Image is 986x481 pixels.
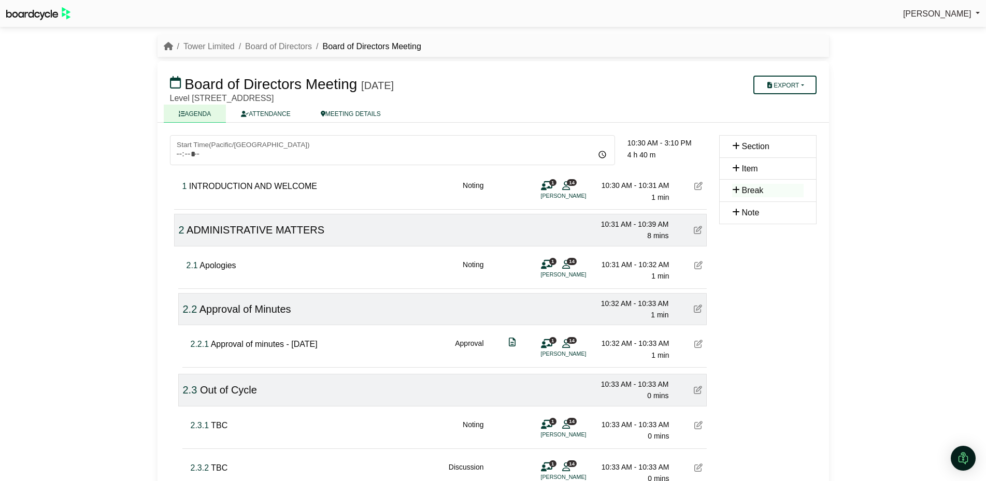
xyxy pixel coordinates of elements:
div: Noting [463,180,483,203]
div: Approval [455,338,483,361]
div: 10:33 AM - 10:33 AM [597,419,669,430]
span: 14 [567,337,577,344]
span: Note [742,208,760,217]
nav: breadcrumb [164,40,421,53]
span: 0 mins [647,391,668,400]
span: Approval of Minutes [199,303,291,315]
div: 10:31 AM - 10:39 AM [596,218,669,230]
span: 8 mins [647,231,668,240]
span: 1 min [651,272,669,280]
span: Click to fine tune number [183,303,197,315]
span: Approval of minutes - [DATE] [211,340,318,348]
button: Export [753,76,816,94]
span: 14 [567,460,577,467]
div: Noting [463,259,483,282]
div: 10:31 AM - 10:32 AM [597,259,669,270]
span: 1 [549,337,556,344]
span: Item [742,164,758,173]
span: Click to fine tune number [182,182,187,191]
span: 0 mins [648,432,669,440]
a: Board of Directors [245,42,312,51]
div: 10:30 AM - 10:31 AM [597,180,669,191]
span: 1 [549,418,556,425]
li: Board of Directors Meeting [312,40,421,53]
span: 14 [567,258,577,265]
div: 10:30 AM - 3:10 PM [627,137,707,149]
span: Click to fine tune number [191,421,209,430]
li: [PERSON_NAME] [541,349,619,358]
span: 1 [549,179,556,186]
span: 1 [549,258,556,265]
span: 1 min [651,311,668,319]
span: Click to fine tune number [191,463,209,472]
div: [DATE] [361,79,394,92]
div: Noting [463,419,483,442]
span: [PERSON_NAME] [903,9,971,18]
span: 1 [549,460,556,467]
li: [PERSON_NAME] [541,270,619,279]
li: [PERSON_NAME] [541,430,619,439]
div: 10:32 AM - 10:33 AM [597,338,669,349]
div: 10:33 AM - 10:33 AM [597,461,669,473]
span: Board of Directors Meeting [184,76,357,92]
span: Break [742,186,764,195]
span: TBC [211,421,227,430]
span: Out of Cycle [200,384,257,396]
span: INTRODUCTION AND WELCOME [189,182,317,191]
a: ATTENDANCE [226,105,305,123]
li: [PERSON_NAME] [541,192,619,200]
span: 14 [567,418,577,425]
span: 14 [567,179,577,186]
span: Section [742,142,769,151]
span: Click to fine tune number [191,340,209,348]
div: 10:32 AM - 10:33 AM [596,298,669,309]
span: 1 min [651,351,669,359]
img: BoardcycleBlackGreen-aaafeed430059cb809a45853b8cf6d952af9d84e6e89e1f1685b34bfd5cb7d64.svg [6,7,70,20]
a: Tower Limited [183,42,235,51]
div: Open Intercom Messenger [951,446,976,471]
span: TBC [211,463,227,472]
span: ADMINISTRATIVE MATTERS [187,224,324,236]
span: 1 min [651,193,669,201]
span: Click to fine tune number [187,261,198,270]
a: MEETING DETAILS [306,105,396,123]
span: Level [STREET_ADDRESS] [170,94,274,103]
div: 10:33 AM - 10:33 AM [596,378,669,390]
span: Apologies [199,261,236,270]
span: Click to fine tune number [183,384,197,396]
a: AGENDA [164,105,226,123]
span: 4 h 40 m [627,151,655,159]
span: Click to fine tune number [179,224,184,236]
a: [PERSON_NAME] [903,7,980,21]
